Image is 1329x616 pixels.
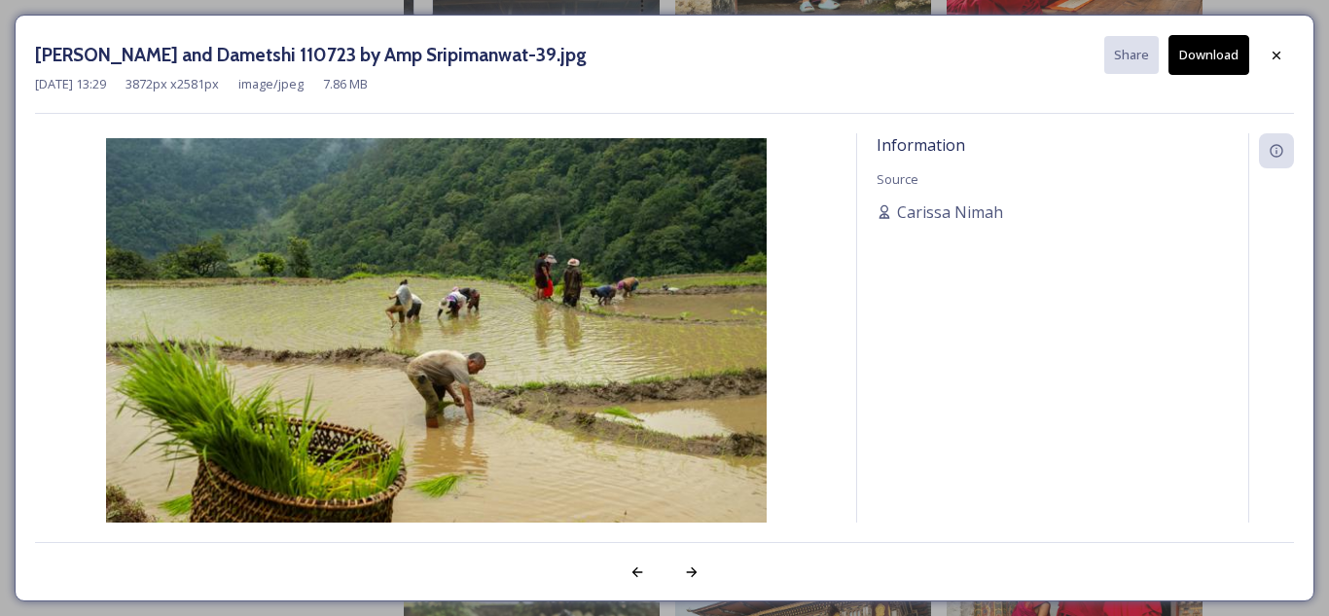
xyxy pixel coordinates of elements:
[877,134,965,156] span: Information
[877,170,918,188] span: Source
[35,41,587,69] h3: [PERSON_NAME] and Dametshi 110723 by Amp Sripimanwat-39.jpg
[897,200,1003,224] span: Carissa Nimah
[1168,35,1249,75] button: Download
[126,75,219,93] span: 3872 px x 2581 px
[35,138,837,579] img: Mongar%2520and%2520Dametshi%2520110723%2520by%2520Amp%2520Sripimanwat-39.jpg
[1104,36,1159,74] button: Share
[35,75,106,93] span: [DATE] 13:29
[323,75,368,93] span: 7.86 MB
[238,75,304,93] span: image/jpeg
